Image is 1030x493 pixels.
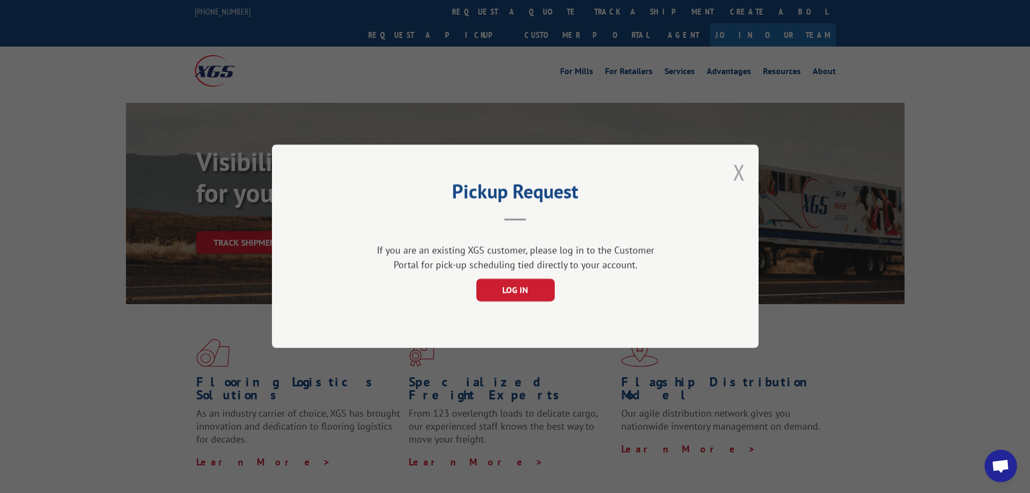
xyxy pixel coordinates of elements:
button: Close modal [733,158,745,187]
div: If you are an existing XGS customer, please log in to the Customer Portal for pick-up scheduling ... [372,244,659,273]
button: LOG IN [476,279,554,302]
a: LOG IN [476,286,554,296]
div: Open chat [985,450,1017,482]
h2: Pickup Request [326,184,705,205]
